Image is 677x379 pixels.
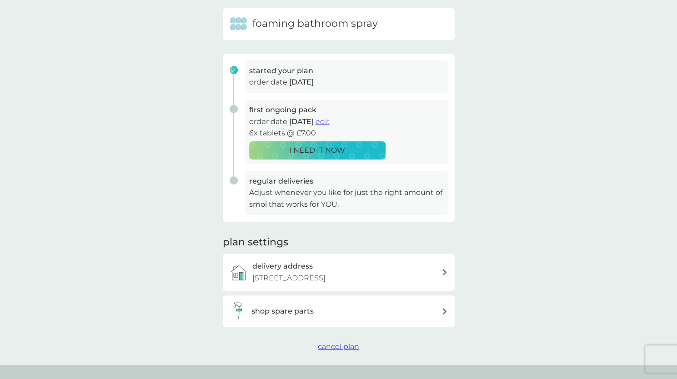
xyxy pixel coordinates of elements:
p: order date [249,116,443,128]
span: [DATE] [289,78,314,86]
button: cancel plan [318,341,359,353]
button: shop spare parts [223,295,455,327]
a: delivery address[STREET_ADDRESS] [223,254,455,290]
span: cancel plan [318,342,359,351]
button: edit [316,116,330,128]
p: I NEED IT NOW [289,145,345,156]
h3: started your plan [249,65,443,77]
p: order date [249,76,443,88]
span: edit [316,117,330,126]
h3: regular deliveries [249,175,443,187]
h3: shop spare parts [251,305,314,317]
button: I NEED IT NOW [249,141,386,160]
h2: plan settings [223,235,288,249]
span: [DATE] [289,117,314,126]
p: [STREET_ADDRESS] [252,272,326,284]
p: 6x tablets @ £7.00 [249,127,443,139]
img: foaming bathroom spray [230,15,248,33]
h3: first ongoing pack [249,104,443,116]
h3: delivery address [252,260,313,272]
h6: foaming bathroom spray [252,17,378,31]
p: Adjust whenever you like for just the right amount of smol that works for YOU. [249,187,443,210]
